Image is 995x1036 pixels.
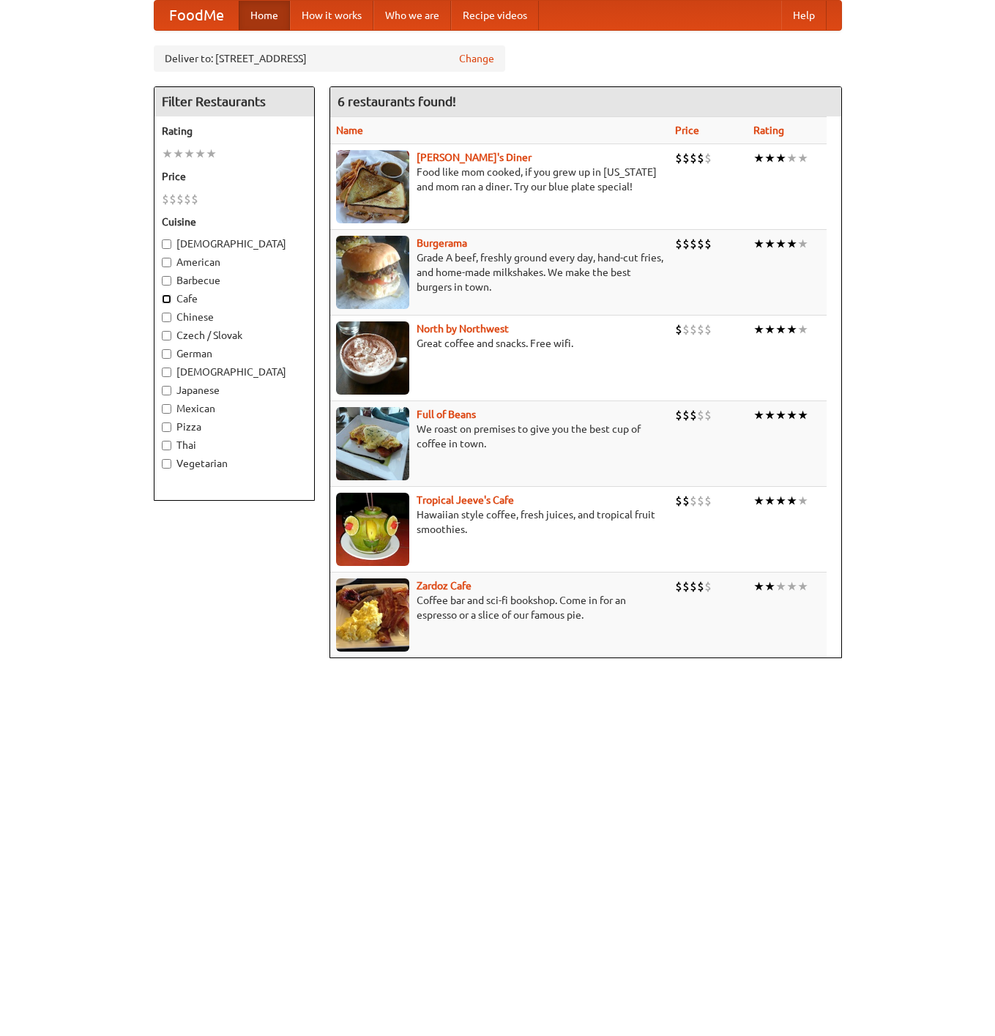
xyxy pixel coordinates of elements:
[797,493,808,509] li: ★
[338,94,456,108] ng-pluralize: 6 restaurants found!
[162,255,307,269] label: American
[753,321,764,338] li: ★
[162,328,307,343] label: Czech / Slovak
[417,494,514,506] a: Tropical Jeeve's Cafe
[753,236,764,252] li: ★
[764,150,775,166] li: ★
[162,441,171,450] input: Thai
[775,321,786,338] li: ★
[162,291,307,306] label: Cafe
[775,236,786,252] li: ★
[753,493,764,509] li: ★
[162,404,171,414] input: Mexican
[154,87,314,116] h4: Filter Restaurants
[697,321,704,338] li: $
[417,237,467,249] a: Burgerama
[162,236,307,251] label: [DEMOGRAPHIC_DATA]
[775,493,786,509] li: ★
[675,124,699,136] a: Price
[162,239,171,249] input: [DEMOGRAPHIC_DATA]
[690,407,697,423] li: $
[184,191,191,207] li: $
[675,236,682,252] li: $
[336,422,663,451] p: We roast on premises to give you the best cup of coffee in town.
[162,331,171,340] input: Czech / Slovak
[162,191,169,207] li: $
[753,124,784,136] a: Rating
[206,146,217,162] li: ★
[191,191,198,207] li: $
[697,493,704,509] li: $
[697,407,704,423] li: $
[184,146,195,162] li: ★
[682,578,690,595] li: $
[786,407,797,423] li: ★
[162,383,307,398] label: Japanese
[162,401,307,416] label: Mexican
[775,150,786,166] li: ★
[417,580,472,592] a: Zardoz Cafe
[682,150,690,166] li: $
[336,250,663,294] p: Grade A beef, freshly ground every day, hand-cut fries, and home-made milkshakes. We make the bes...
[176,191,184,207] li: $
[336,407,409,480] img: beans.jpg
[704,578,712,595] li: $
[697,236,704,252] li: $
[690,493,697,509] li: $
[162,420,307,434] label: Pizza
[764,321,775,338] li: ★
[162,456,307,471] label: Vegetarian
[690,236,697,252] li: $
[704,236,712,252] li: $
[162,146,173,162] li: ★
[162,215,307,229] h5: Cuisine
[753,150,764,166] li: ★
[797,321,808,338] li: ★
[697,578,704,595] li: $
[682,236,690,252] li: $
[675,578,682,595] li: $
[162,386,171,395] input: Japanese
[336,124,363,136] a: Name
[162,368,171,377] input: [DEMOGRAPHIC_DATA]
[162,169,307,184] h5: Price
[154,45,505,72] div: Deliver to: [STREET_ADDRESS]
[336,593,663,622] p: Coffee bar and sci-fi bookshop. Come in for an espresso or a slice of our famous pie.
[162,294,171,304] input: Cafe
[162,276,171,286] input: Barbecue
[373,1,451,30] a: Who we are
[162,313,171,322] input: Chinese
[336,336,663,351] p: Great coffee and snacks. Free wifi.
[417,152,532,163] a: [PERSON_NAME]'s Diner
[336,236,409,309] img: burgerama.jpg
[697,150,704,166] li: $
[336,493,409,566] img: jeeves.jpg
[704,150,712,166] li: $
[797,578,808,595] li: ★
[690,321,697,338] li: $
[336,150,409,223] img: sallys.jpg
[154,1,239,30] a: FoodMe
[417,409,476,420] a: Full of Beans
[417,323,509,335] b: North by Northwest
[753,407,764,423] li: ★
[290,1,373,30] a: How it works
[336,321,409,395] img: north.jpg
[764,407,775,423] li: ★
[162,310,307,324] label: Chinese
[336,578,409,652] img: zardoz.jpg
[195,146,206,162] li: ★
[786,493,797,509] li: ★
[704,407,712,423] li: $
[162,346,307,361] label: German
[451,1,539,30] a: Recipe videos
[162,124,307,138] h5: Rating
[775,578,786,595] li: ★
[797,407,808,423] li: ★
[162,438,307,452] label: Thai
[169,191,176,207] li: $
[786,236,797,252] li: ★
